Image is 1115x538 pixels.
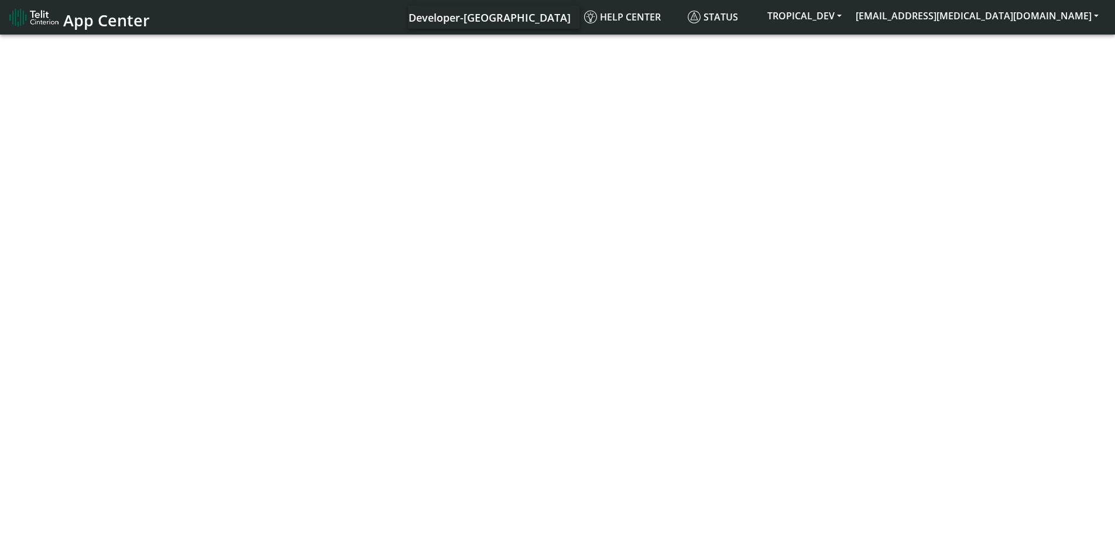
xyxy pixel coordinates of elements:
button: [EMAIL_ADDRESS][MEDICAL_DATA][DOMAIN_NAME] [849,5,1106,26]
img: logo-telit-cinterion-gw-new.png [9,8,59,27]
a: Your current platform instance [408,5,570,29]
a: Help center [579,5,683,29]
span: Help center [584,11,661,23]
img: knowledge.svg [584,11,597,23]
span: Status [688,11,738,23]
button: TROPICAL_DEV [760,5,849,26]
span: Developer-[GEOGRAPHIC_DATA] [409,11,571,25]
img: status.svg [688,11,701,23]
a: App Center [9,5,148,30]
span: App Center [63,9,150,31]
a: Status [683,5,760,29]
